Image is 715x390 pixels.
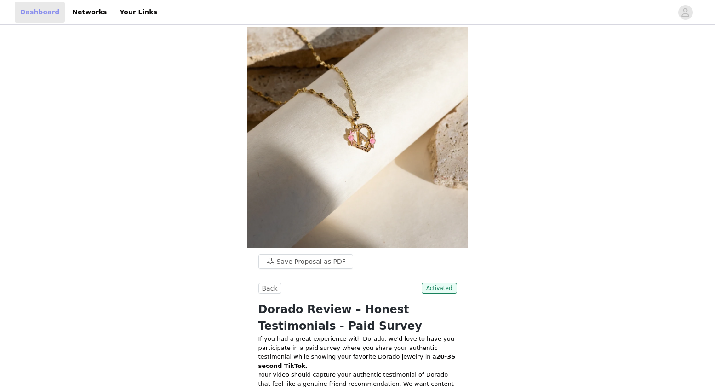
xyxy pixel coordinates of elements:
[681,5,690,20] div: avatar
[258,301,457,334] h1: Dorado Review – Honest Testimonials - Paid Survey
[15,2,65,23] a: Dashboard
[258,254,353,269] button: Save Proposal as PDF
[422,283,457,294] span: Activated
[258,334,457,370] p: If you had a great experience with Dorado, we'd love to have you participate in a paid survey whe...
[258,283,281,294] button: Back
[258,353,456,369] strong: 20-35 second TikTok
[114,2,163,23] a: Your Links
[67,2,112,23] a: Networks
[247,27,468,248] img: campaign image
